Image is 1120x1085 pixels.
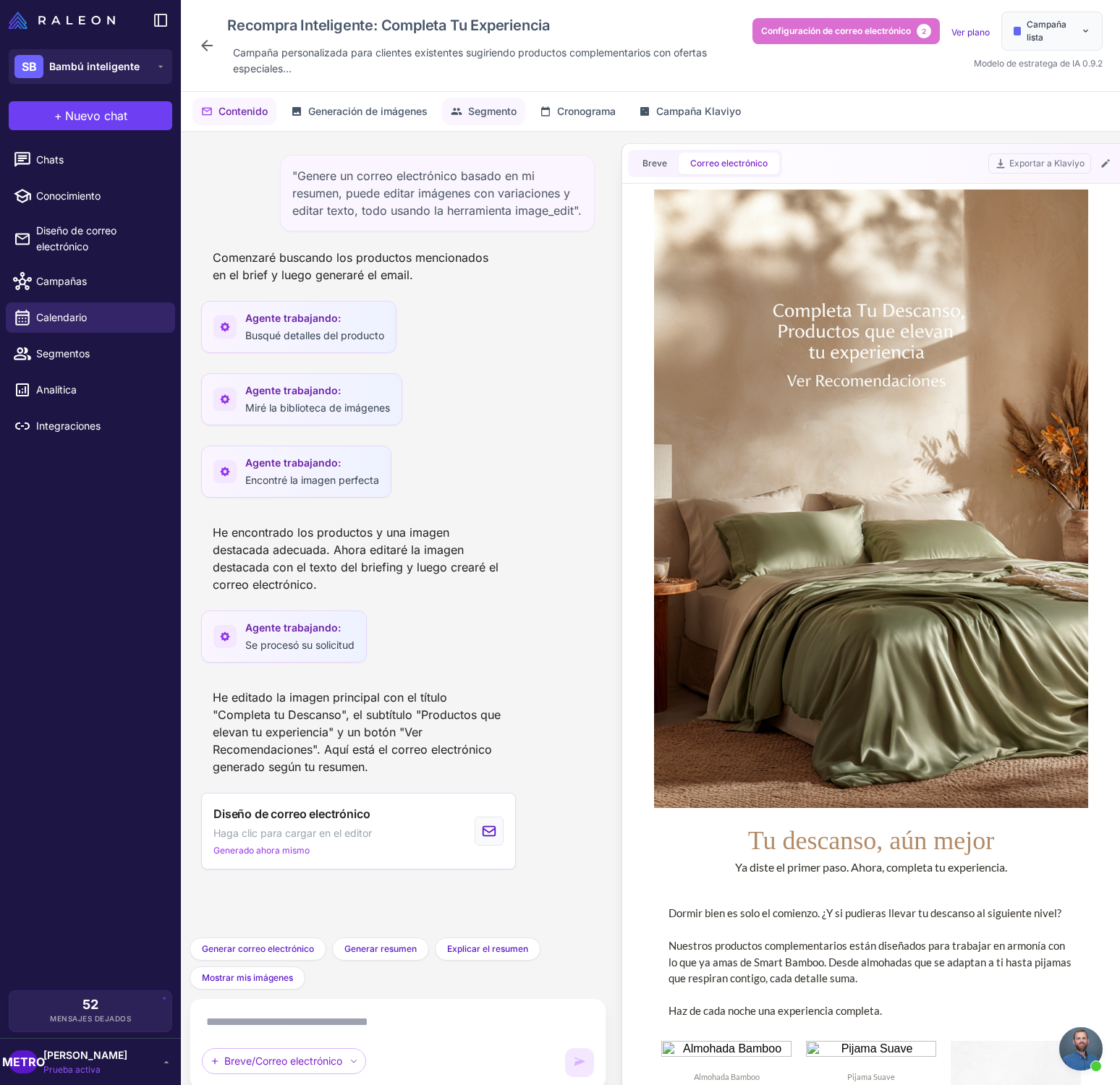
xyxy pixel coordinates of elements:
[245,329,384,341] font: Busqué detalles del producto
[2,1055,45,1069] font: METRO
[202,882,250,892] font: Pijama Suave
[1097,155,1114,172] button: Editar correo electrónico
[308,105,428,117] font: Generación de imágenes
[752,18,940,44] button: Configuración de correo electrónico2
[292,169,582,218] font: "Genere un correo electrónico basado en mi resumen, puede editar imágenes con variaciones y edita...
[219,105,268,117] font: Contenido
[103,637,349,665] font: Tu descanso, aún mejor
[6,266,175,297] a: Campañas
[9,101,172,130] button: +Nuevo chat
[36,311,87,323] font: Calendario
[922,27,926,35] font: 2
[442,98,525,125] button: Segmento
[974,58,1103,69] font: Modelo de estratega de IA 0.9.2
[90,671,362,684] font: Ya diste el primer paso. Ahora, completa tu experiencia.
[245,474,379,486] font: Encontré la imagen perfecta
[49,60,140,72] font: Bambú inteligente
[447,943,528,954] font: Explicar el resumen
[245,401,390,414] font: Miré la biblioteca de imágenes
[233,46,707,75] font: Campaña personalizada para clientes existentes sugiriendo productos complementarios con ofertas e...
[36,383,77,396] font: Analítica
[435,937,540,961] button: Explicar el resumen
[557,105,616,117] font: Cronograma
[22,59,37,74] font: SB
[656,105,741,117] font: Campaña Klaviyo
[679,153,779,174] button: Correo electrónico
[951,27,990,38] a: Ver plano
[36,347,90,359] font: Segmentos
[82,997,98,1012] font: 52
[36,275,87,287] font: Campañas
[642,158,667,169] font: Breve
[161,851,291,867] img: Pijama Suave
[36,190,101,202] font: Conocimiento
[9,12,121,29] a: Logotipo de Raleon
[531,98,624,125] button: Cronograma
[192,98,276,125] button: Contenido
[213,690,501,774] font: He editado la imagen principal con el título "Completa tu Descanso", el subtítulo "Productos que ...
[23,749,426,795] font: Nuestros productos complementarios están diseñados para trabajar en armonía con lo que ya amas de...
[6,339,175,369] a: Segmentos
[50,1014,131,1023] font: Mensajes dejados
[6,375,175,405] a: Analítica
[631,153,679,174] button: Breve
[282,98,436,125] button: Generación de imágenes
[6,217,175,260] a: Diseño de correo electrónico
[221,12,752,39] div: Haga clic para editar el nombre de la campaña
[6,145,175,175] a: Chats
[1027,19,1066,43] font: Campaña lista
[227,42,752,80] div: Haga clic para editar la descripción
[332,937,429,961] button: Generar resumen
[48,882,114,892] font: Almohada Bamboo
[213,250,488,282] font: Comenzaré buscando los productos mencionados en el brief y luego generaré el email.
[305,851,436,1014] img: Protector de colchón
[202,943,314,954] font: Generar correo electrónico
[190,937,326,961] button: Generar correo electrónico
[213,525,499,592] font: He encontrado los productos y una imagen destacada adecuada. Ahora editaré la imagen destacada co...
[213,807,370,821] font: Diseño de correo electrónico
[227,17,550,34] font: Recompra Inteligente: Completa Tu Experiencia
[988,153,1091,174] button: Exportar a Klaviyo
[190,966,305,990] button: Mostrar mis imágenes
[245,621,341,634] font: Agente trabajando:
[213,845,310,856] font: Generado ahora mismo
[54,109,62,123] font: +
[245,312,341,324] font: Agente trabajando:
[630,98,750,125] button: Campaña Klaviyo
[23,814,237,827] font: Haz de cada noche una experiencia completa.
[9,12,115,29] img: Logotipo de Raleon
[1059,1027,1103,1071] div: Chat abierto
[344,943,417,954] font: Generar resumen
[43,1049,127,1061] font: [PERSON_NAME]
[36,420,101,432] font: Integraciones
[36,153,64,166] font: Chats
[9,49,172,84] button: SBBambú inteligente
[65,109,127,123] font: Nuevo chat
[6,411,175,441] a: Integraciones
[6,302,175,333] a: Calendario
[202,972,293,983] font: Mostrar mis imágenes
[690,158,768,169] font: Correo electrónico
[43,1064,101,1075] font: Prueba activa
[224,1055,342,1067] font: Breve/Correo electrónico
[23,717,416,730] font: Dormir bien es solo el comienzo. ¿Y si pudieras llevar tu descanso al siguiente nivel?
[1009,158,1085,169] font: Exportar a Klaviyo
[16,851,146,867] img: Almohada Bamboo
[213,827,372,839] font: Haga clic para cargar en el editor
[6,181,175,211] a: Conocimiento
[245,456,341,469] font: Agente trabajando:
[245,639,355,651] font: Se procesó su solicitud
[245,384,341,396] font: Agente trabajando:
[761,25,911,36] font: Configuración de correo electrónico
[468,105,517,117] font: Segmento
[36,224,116,252] font: Diseño de correo electrónico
